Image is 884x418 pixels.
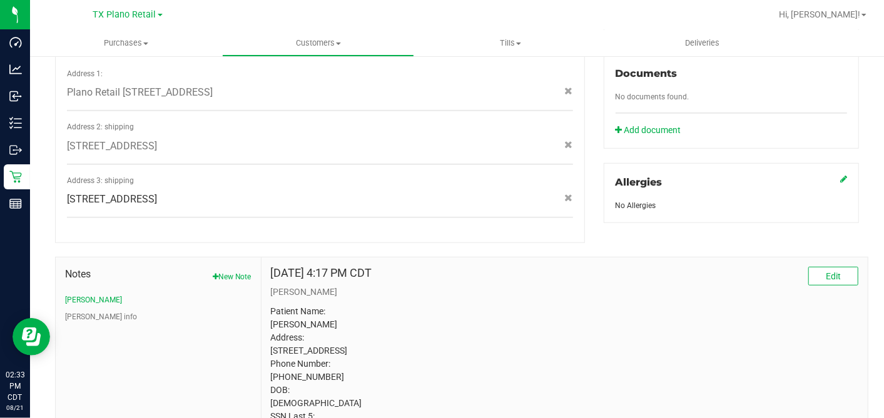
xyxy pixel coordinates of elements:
span: Allergies [616,176,663,188]
inline-svg: Inventory [9,117,22,129]
label: Address 3: shipping [67,175,134,186]
span: Documents [616,67,678,79]
button: [PERSON_NAME] info [65,311,137,322]
a: Purchases [30,30,222,56]
span: [STREET_ADDRESS] [67,139,157,154]
span: TX Plano Retail [93,9,156,20]
span: Deliveries [668,37,736,49]
p: 08/21 [6,403,24,412]
button: New Note [213,271,251,282]
a: Add document [616,124,688,137]
inline-svg: Reports [9,197,22,210]
h4: [DATE] 4:17 PM CDT [271,267,372,279]
a: Tills [414,30,606,56]
inline-svg: Analytics [9,63,22,76]
label: Address 1: [67,68,103,79]
button: Edit [808,267,858,286]
iframe: Resource center [13,318,50,356]
a: Customers [222,30,414,56]
span: Purchases [31,37,221,49]
span: [STREET_ADDRESS] [67,192,157,207]
inline-svg: Outbound [9,144,22,156]
span: Notes [65,267,251,282]
span: Tills [415,37,606,49]
p: [PERSON_NAME] [271,286,858,299]
label: Address 2: shipping [67,121,134,132]
inline-svg: Inbound [9,90,22,102]
span: Hi, [PERSON_NAME]! [779,9,860,19]
inline-svg: Dashboard [9,36,22,49]
p: 02:33 PM CDT [6,369,24,403]
button: [PERSON_NAME] [65,294,122,306]
span: Customers [223,37,414,49]
span: No documents found. [616,92,689,101]
span: Plano Retail [STREET_ADDRESS] [67,85,213,100]
inline-svg: Retail [9,171,22,183]
a: Deliveries [606,30,798,56]
div: No Allergies [616,200,847,211]
span: Edit [826,271,841,281]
